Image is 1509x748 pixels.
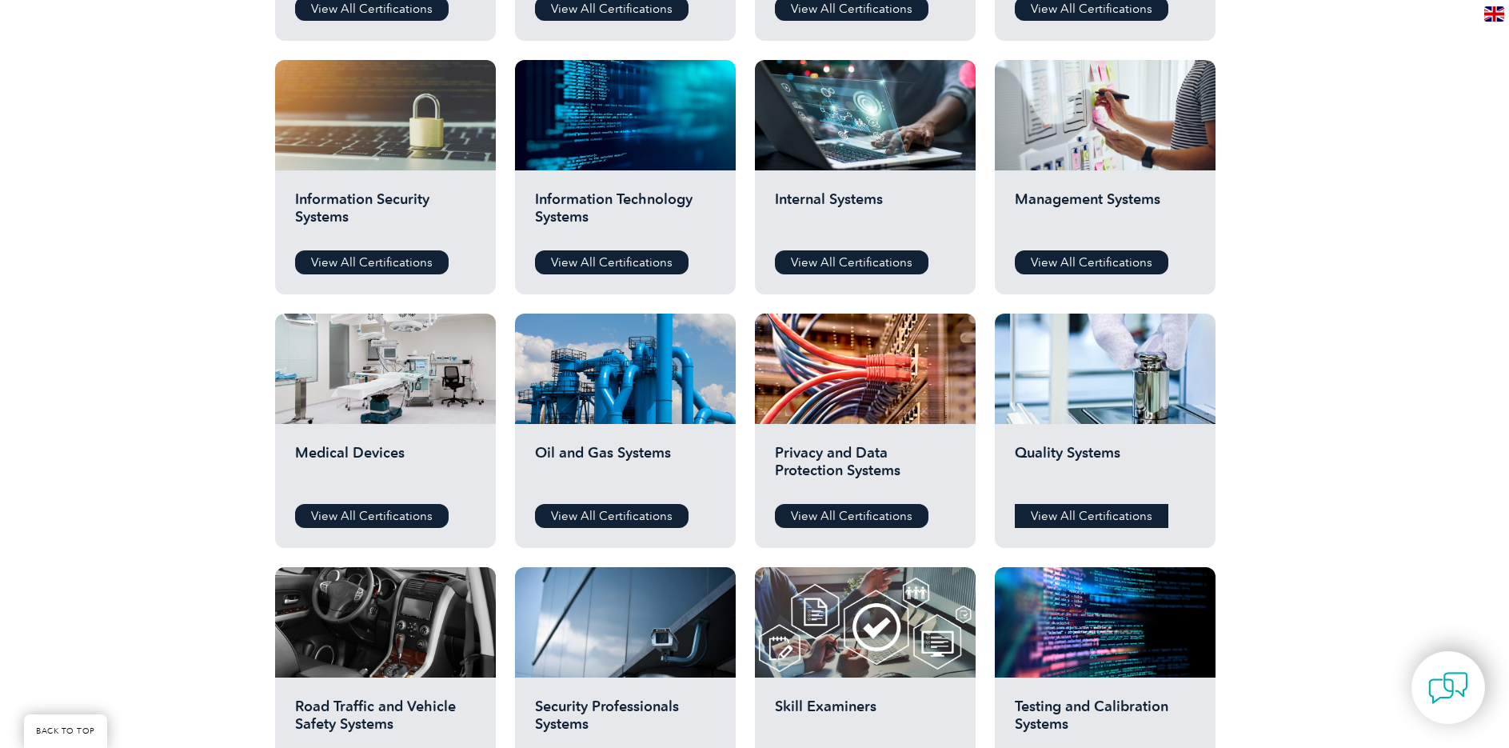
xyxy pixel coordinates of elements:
[535,190,716,238] h2: Information Technology Systems
[535,504,689,528] a: View All Certifications
[535,250,689,274] a: View All Certifications
[295,504,449,528] a: View All Certifications
[1015,698,1196,746] h2: Testing and Calibration Systems
[775,444,956,492] h2: Privacy and Data Protection Systems
[295,444,476,492] h2: Medical Devices
[535,444,716,492] h2: Oil and Gas Systems
[295,698,476,746] h2: Road Traffic and Vehicle Safety Systems
[775,698,956,746] h2: Skill Examiners
[775,250,928,274] a: View All Certifications
[775,504,928,528] a: View All Certifications
[535,698,716,746] h2: Security Professionals Systems
[295,250,449,274] a: View All Certifications
[1015,250,1168,274] a: View All Certifications
[1015,444,1196,492] h2: Quality Systems
[1428,668,1468,708] img: contact-chat.png
[775,190,956,238] h2: Internal Systems
[24,714,107,748] a: BACK TO TOP
[295,190,476,238] h2: Information Security Systems
[1015,504,1168,528] a: View All Certifications
[1015,190,1196,238] h2: Management Systems
[1484,6,1504,22] img: en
